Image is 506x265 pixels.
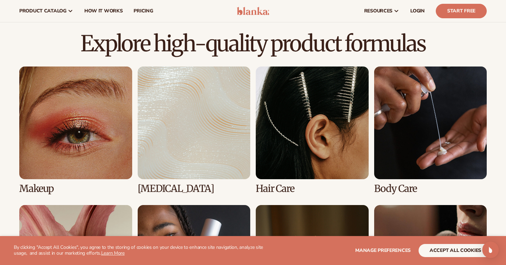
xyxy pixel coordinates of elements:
h2: Explore high-quality product formulas [19,32,487,55]
div: 1 / 8 [19,67,132,194]
span: pricing [134,8,153,14]
span: Manage preferences [355,247,411,254]
a: Start Free [436,4,487,18]
p: By clicking "Accept All Cookies", you agree to the storing of cookies on your device to enhance s... [14,245,269,256]
h3: [MEDICAL_DATA] [138,183,251,194]
h3: Body Care [374,183,487,194]
span: How It Works [84,8,123,14]
button: accept all cookies [419,244,492,257]
div: 2 / 8 [138,67,251,194]
span: LOGIN [410,8,425,14]
div: 3 / 8 [256,67,369,194]
span: resources [364,8,392,14]
h3: Hair Care [256,183,369,194]
h3: Makeup [19,183,132,194]
div: 4 / 8 [374,67,487,194]
div: Open Intercom Messenger [482,242,499,258]
img: logo [237,7,270,15]
button: Manage preferences [355,244,411,257]
span: product catalog [19,8,66,14]
a: Learn More [101,250,125,256]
